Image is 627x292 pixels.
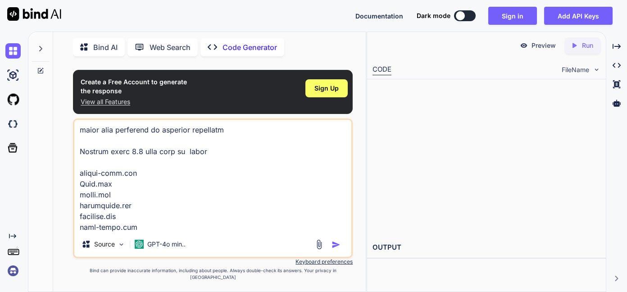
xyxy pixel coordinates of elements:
[544,7,613,25] button: Add API Keys
[223,42,277,53] p: Code Generator
[582,41,593,50] p: Run
[562,65,589,74] span: FileName
[593,66,600,73] img: chevron down
[118,241,125,248] img: Pick Models
[5,68,21,83] img: ai-studio
[5,116,21,132] img: darkCloudIdeIcon
[5,43,21,59] img: chat
[93,42,118,53] p: Bind AI
[520,41,528,50] img: preview
[81,97,187,106] p: View all Features
[5,92,21,107] img: githubLight
[5,263,21,278] img: signin
[355,12,403,20] span: Documentation
[74,120,351,232] textarea: Loremipsu dol sita Consec Adip eli Seddo Eius Temporincidi ut LAB Etdolo Magnaali ENI ADM VEN qui...
[94,240,115,249] p: Source
[81,78,187,96] h1: Create a Free Account to generate the response
[147,240,186,249] p: GPT-4o min..
[373,64,391,75] div: CODE
[73,258,353,265] p: Keyboard preferences
[7,7,61,21] img: Bind AI
[135,240,144,249] img: GPT-4o mini
[367,237,606,258] h2: OUTPUT
[314,239,324,250] img: attachment
[417,11,450,20] span: Dark mode
[314,84,339,93] span: Sign Up
[73,267,353,281] p: Bind can provide inaccurate information, including about people. Always double-check its answers....
[332,240,341,249] img: icon
[150,42,191,53] p: Web Search
[355,11,403,21] button: Documentation
[532,41,556,50] p: Preview
[488,7,537,25] button: Sign in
